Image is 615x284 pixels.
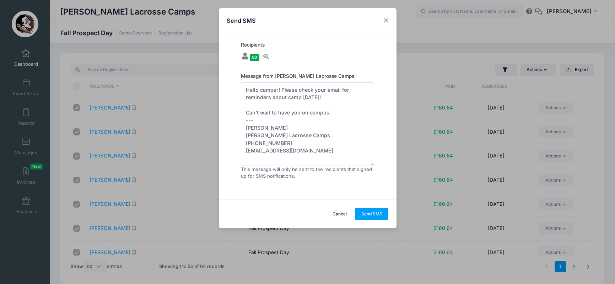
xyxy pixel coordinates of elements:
button: Cancel [326,208,353,220]
span: 50 [250,54,259,61]
h4: Send SMS [227,16,256,25]
span: This message will only be sent to the recipients that signed up for SMS notifications. [241,166,372,179]
button: Send SMS [355,208,388,220]
button: Close [379,14,392,27]
label: Recipients [241,41,265,48]
label: Message from [PERSON_NAME] Lacrosse Camps: [241,73,356,80]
